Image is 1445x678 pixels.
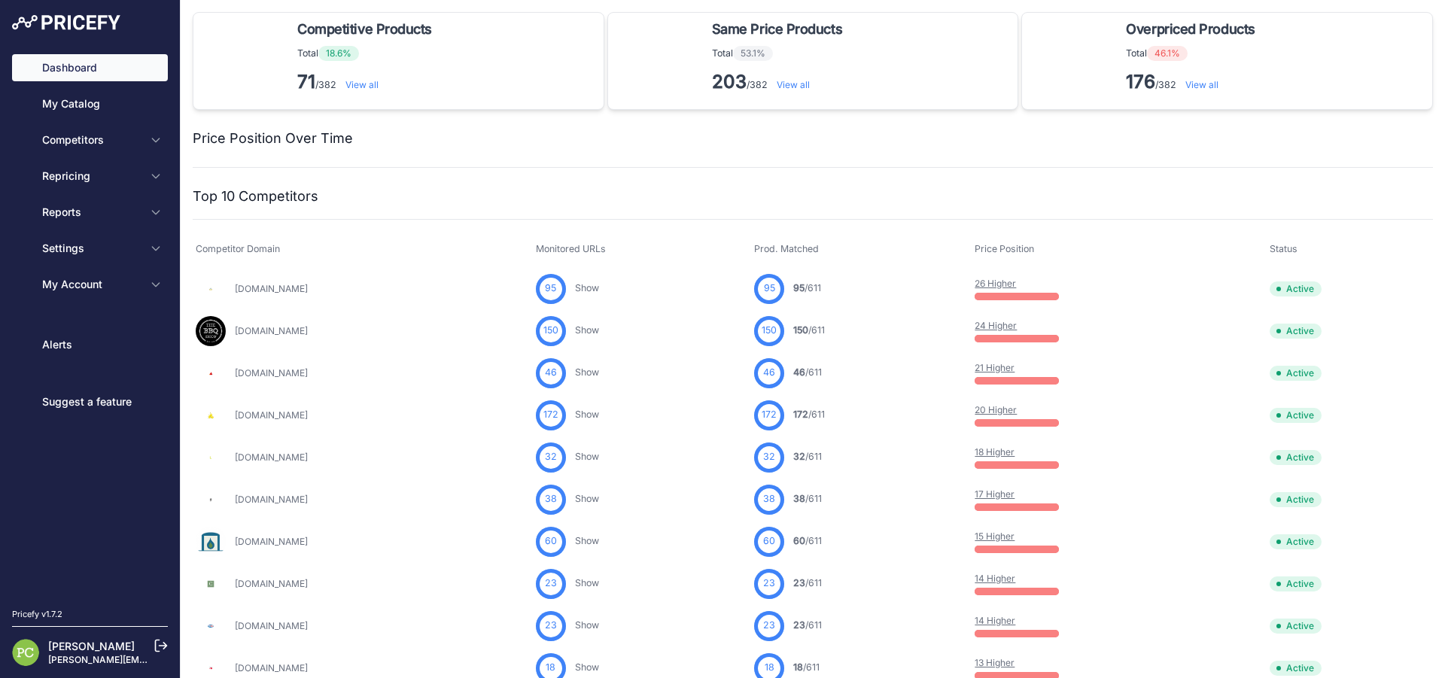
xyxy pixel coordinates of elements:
a: Show [575,535,599,546]
span: 23 [763,619,775,633]
span: 46 [763,366,775,380]
a: Show [575,661,599,673]
a: [DOMAIN_NAME] [235,662,308,673]
a: 15 Higher [975,531,1015,542]
span: 23 [793,577,805,588]
h2: Top 10 Competitors [193,186,318,207]
a: Show [575,619,599,631]
span: 23 [545,619,557,633]
span: Active [1270,534,1322,549]
button: My Account [12,271,168,298]
a: 24 Higher [975,320,1017,331]
span: Competitive Products [297,19,432,40]
a: 23/611 [793,577,822,588]
a: 21 Higher [975,362,1015,373]
a: Show [575,409,599,420]
button: Competitors [12,126,168,154]
a: [DOMAIN_NAME] [235,536,308,547]
div: Pricefy v1.7.2 [12,608,62,621]
a: [DOMAIN_NAME] [235,578,308,589]
span: 172 [762,408,777,422]
a: 23/611 [793,619,822,631]
a: [DOMAIN_NAME] [235,409,308,421]
a: 13 Higher [975,657,1015,668]
span: Active [1270,576,1322,591]
a: 14 Higher [975,615,1015,626]
span: 38 [763,492,775,506]
span: Prod. Matched [754,243,819,254]
span: Price Position [975,243,1034,254]
span: 38 [545,492,557,506]
a: View all [777,79,810,90]
a: [PERSON_NAME][EMAIL_ADDRESS][DOMAIN_NAME] [48,654,280,665]
a: [DOMAIN_NAME] [235,451,308,463]
span: 23 [545,576,557,591]
span: Competitors [42,132,141,147]
button: Repricing [12,163,168,190]
a: 150/611 [793,324,825,336]
a: Show [575,324,599,336]
a: My Catalog [12,90,168,117]
span: 32 [793,451,805,462]
span: Monitored URLs [536,243,606,254]
span: 172 [793,409,808,420]
a: View all [345,79,379,90]
span: 150 [762,324,777,338]
span: 60 [545,534,557,549]
span: Active [1270,661,1322,676]
span: 53.1% [733,46,773,61]
span: Active [1270,492,1322,507]
h2: Price Position Over Time [193,128,353,149]
p: Total [1126,46,1261,61]
a: [DOMAIN_NAME] [235,283,308,294]
span: 95 [764,281,775,296]
span: 60 [793,535,805,546]
span: 46.1% [1147,46,1188,61]
a: [DOMAIN_NAME] [235,325,308,336]
span: 38 [793,493,805,504]
span: 18 [765,661,774,675]
span: Reports [42,205,141,220]
span: Active [1270,281,1322,296]
span: 18.6% [318,46,359,61]
p: /382 [297,70,438,94]
span: 32 [763,450,775,464]
strong: 176 [1126,71,1155,93]
span: Settings [42,241,141,256]
a: [DOMAIN_NAME] [235,367,308,379]
span: Status [1270,243,1297,254]
p: /382 [712,70,848,94]
p: Total [297,46,438,61]
strong: 203 [712,71,747,93]
span: 46 [793,366,805,378]
a: Alerts [12,331,168,358]
a: [DOMAIN_NAME] [235,494,308,505]
span: Same Price Products [712,19,842,40]
span: Active [1270,366,1322,381]
span: Competitor Domain [196,243,280,254]
a: Suggest a feature [12,388,168,415]
a: 32/611 [793,451,822,462]
a: 17 Higher [975,488,1015,500]
span: Active [1270,619,1322,634]
span: Active [1270,450,1322,465]
a: 95/611 [793,282,821,293]
span: Repricing [42,169,141,184]
span: 23 [793,619,805,631]
span: 18 [546,661,555,675]
img: Pricefy Logo [12,15,120,30]
strong: 71 [297,71,315,93]
a: 38/611 [793,493,822,504]
a: 46/611 [793,366,822,378]
span: 95 [793,282,805,293]
a: 18/611 [793,661,820,673]
a: Show [575,451,599,462]
a: Show [575,366,599,378]
span: 172 [543,408,558,422]
span: 95 [545,281,556,296]
span: 150 [793,324,808,336]
span: Active [1270,324,1322,339]
a: [DOMAIN_NAME] [235,620,308,631]
a: 60/611 [793,535,822,546]
a: Show [575,493,599,504]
